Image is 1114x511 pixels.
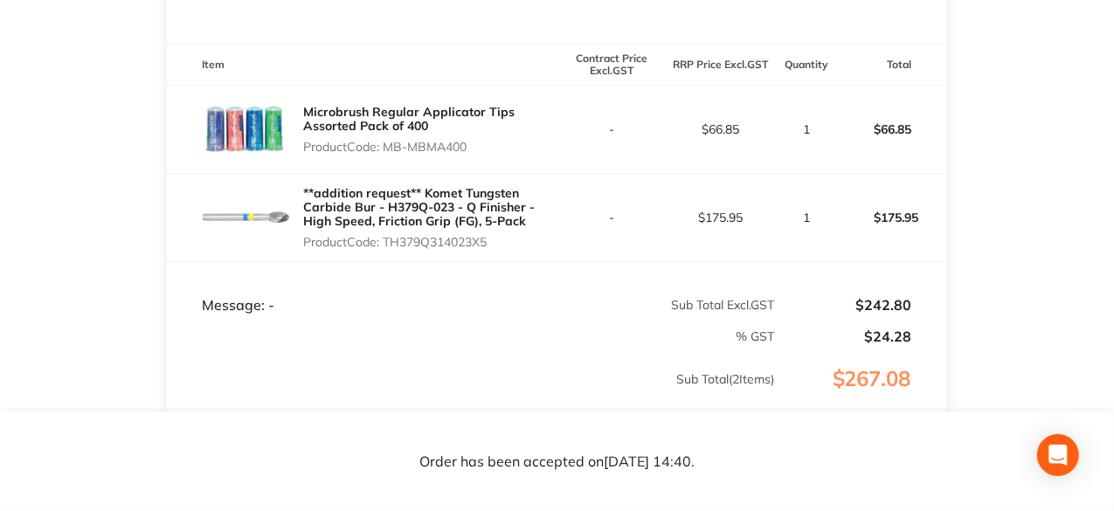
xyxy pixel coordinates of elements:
[168,372,774,421] p: Sub Total ( 2 Items)
[776,211,836,224] p: 1
[558,211,666,224] p: -
[303,104,515,134] a: Microbrush Regular Applicator Tips Assorted Pack of 400
[167,262,557,314] td: Message: -
[303,140,557,154] p: Product Code: MB-MBMA400
[303,185,535,229] a: **addition request** Komet Tungsten Carbide Bur - H379Q-023 - Q Finisher - High Speed, Friction G...
[202,86,289,173] img: Zm54ODN3bw
[558,298,775,312] p: Sub Total Excl. GST
[419,453,695,469] p: Order has been accepted on [DATE] 14:40 .
[666,45,775,86] th: RRP Price Excl. GST
[776,297,911,313] p: $242.80
[558,122,666,136] p: -
[776,122,836,136] p: 1
[557,45,667,86] th: Contract Price Excl. GST
[839,197,946,238] p: $175.95
[667,211,774,224] p: $175.95
[839,108,946,150] p: $66.85
[202,174,289,261] img: NHV1Zzg0MA
[776,328,911,344] p: $24.28
[838,45,947,86] th: Total
[667,122,774,136] p: $66.85
[775,45,837,86] th: Quantity
[776,367,945,426] p: $267.08
[168,329,774,343] p: % GST
[303,235,557,249] p: Product Code: TH379Q314023X5
[1037,434,1079,476] div: Open Intercom Messenger
[167,45,557,86] th: Item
